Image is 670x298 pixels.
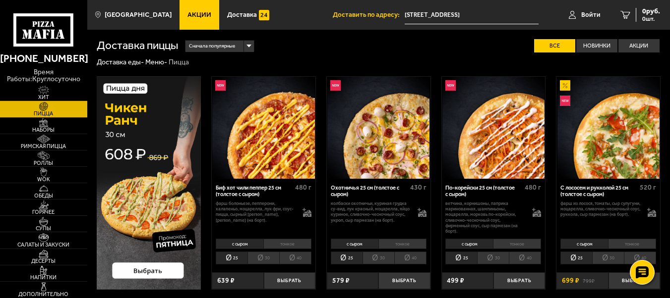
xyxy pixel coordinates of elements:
span: Доставить по адресу: [333,11,405,18]
label: Все [534,39,575,52]
label: Новинки [576,39,617,52]
span: 499 ₽ [447,277,464,284]
a: НовинкаОхотничья 25 см (толстое с сыром) [327,77,430,179]
div: Биф хот чили пеппер 25 см (толстое с сыром) [216,185,293,198]
span: Сначала популярные [189,40,235,53]
li: тонкое [263,239,311,249]
img: Новинка [560,96,570,106]
li: 40 [624,251,656,264]
li: 40 [394,251,426,264]
img: 15daf4d41897b9f0e9f617042186c801.svg [259,10,269,20]
a: АкционныйНовинкаС лососем и рукколой 25 см (толстое с сыром) [556,77,660,179]
span: [GEOGRAPHIC_DATA] [105,11,172,18]
img: Биф хот чили пеппер 25 см (толстое с сыром) [212,77,314,179]
button: Выбрать [493,272,545,289]
li: 40 [279,251,311,264]
div: По-корейски 25 см (толстое с сыром) [445,185,522,198]
img: Акционный [560,80,570,91]
li: тонкое [493,239,541,249]
img: По-корейски 25 см (толстое с сыром) [442,77,545,179]
div: Пицца [169,58,189,67]
p: ветчина, корнишоны, паприка маринованная, шампиньоны, моцарелла, морковь по-корейски, сливочно-че... [445,200,525,234]
li: 30 [247,251,279,264]
s: 799 ₽ [583,277,595,284]
li: с сыром [445,239,493,249]
span: 699 ₽ [562,277,579,284]
a: НовинкаПо-корейски 25 см (толстое с сыром) [442,77,546,179]
li: 40 [509,251,541,264]
li: 25 [560,251,592,264]
input: Ваш адрес доставки [405,6,539,24]
li: с сыром [560,239,608,249]
span: 430 г [410,183,426,192]
span: 0 шт. [642,16,660,22]
span: 480 г [295,183,311,192]
label: Акции [618,39,660,52]
a: НовинкаБиф хот чили пеппер 25 см (толстое с сыром) [212,77,315,179]
li: с сыром [331,239,378,249]
li: 25 [331,251,363,264]
span: Войти [581,11,601,18]
h1: Доставка пиццы [97,40,178,51]
li: тонкое [608,239,656,249]
p: колбаски охотничьи, куриная грудка су-вид, лук красный, моцарелла, яйцо куриное, сливочно-чесночн... [331,200,411,223]
span: 639 ₽ [217,277,235,284]
li: 25 [216,251,247,264]
div: Охотничья 25 см (толстое с сыром) [331,185,408,198]
button: Выбрать [378,272,430,289]
button: Выбрать [609,272,660,289]
p: фарш из лосося, томаты, сыр сулугуни, моцарелла, сливочно-чесночный соус, руккола, сыр пармезан (... [560,200,640,217]
p: фарш болоньезе, пепперони, халапеньо, моцарелла, лук фри, соус-пицца, сырный [PERSON_NAME], [PERS... [216,200,296,223]
span: 480 г [525,183,541,192]
span: Доставка [227,11,257,18]
img: Новинка [445,80,456,91]
img: Новинка [330,80,341,91]
img: Новинка [215,80,226,91]
span: 0 руб. [642,8,660,15]
li: 30 [363,251,394,264]
li: тонкое [378,239,426,249]
a: Меню- [145,58,167,66]
div: С лососем и рукколой 25 см (толстое с сыром) [560,185,637,198]
li: с сыром [216,239,263,249]
li: 25 [445,251,477,264]
button: Выбрать [264,272,315,289]
a: Доставка еды- [97,58,144,66]
img: Охотничья 25 см (толстое с сыром) [327,77,429,179]
li: 30 [592,251,624,264]
span: 520 г [640,183,656,192]
span: Акции [187,11,211,18]
img: С лососем и рукколой 25 см (толстое с сыром) [557,77,660,179]
li: 30 [477,251,509,264]
span: 579 ₽ [332,277,350,284]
